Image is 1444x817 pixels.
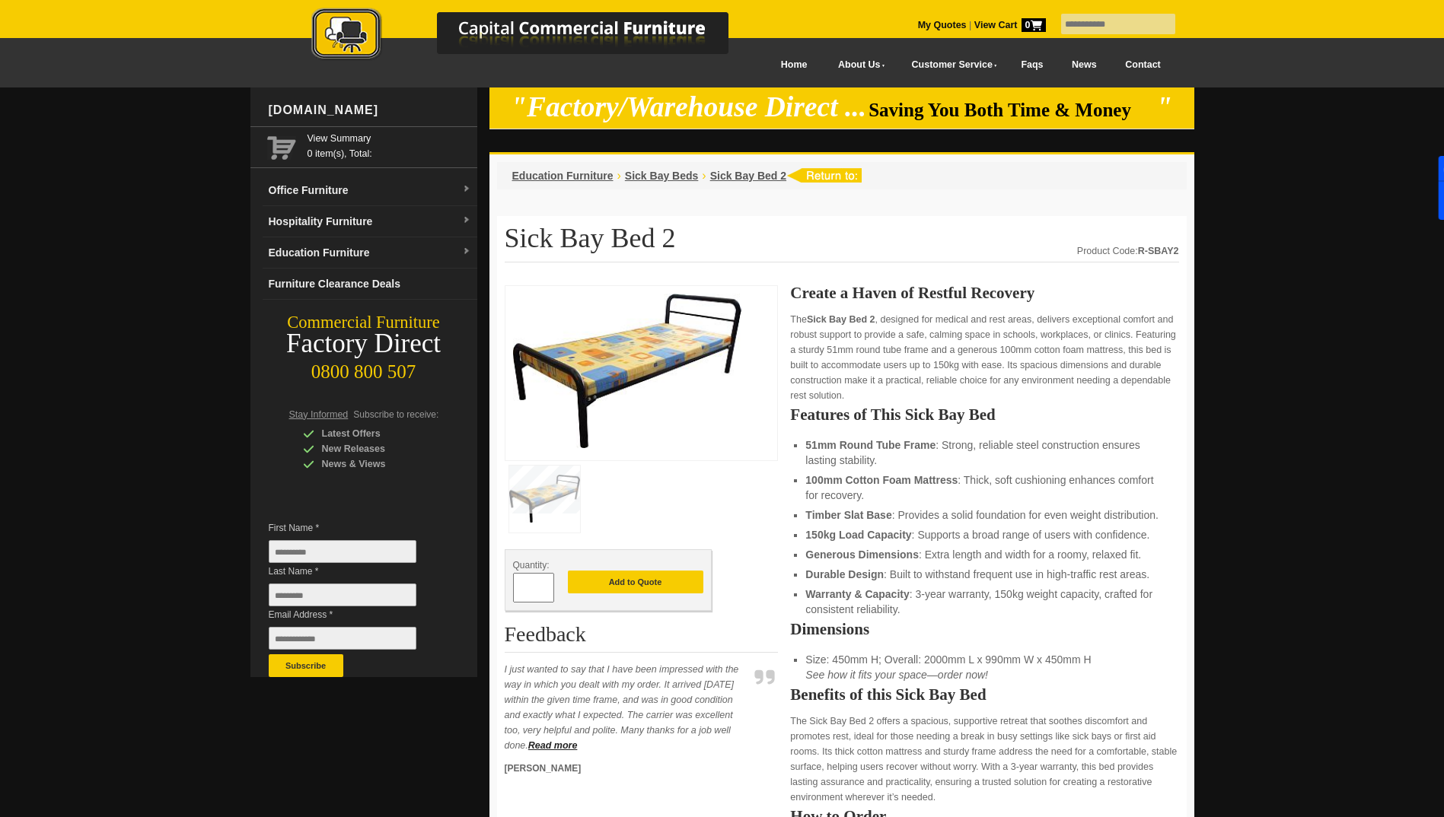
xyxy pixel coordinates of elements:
li: › [702,168,706,183]
p: The , designed for medical and rest areas, delivers exceptional comfort and robust support to pro... [790,312,1178,403]
img: dropdown [462,185,471,194]
div: Commercial Furniture [250,312,477,333]
div: Product Code: [1077,243,1179,259]
div: New Releases [303,441,448,456]
span: Quantity: [513,560,550,571]
button: Subscribe [269,654,343,677]
a: View Summary [308,131,471,146]
a: Sick Bay Beds [625,170,699,182]
strong: 150kg Load Capacity [805,529,911,541]
a: Customer Service [894,48,1006,82]
div: News & Views [303,456,448,472]
em: See how it fits your space—order now! [805,669,988,681]
a: Office Furnituredropdown [263,175,477,206]
span: First Name * [269,520,439,536]
span: 0 [1022,18,1046,32]
p: I just wanted to say that I have been impressed with the way in which you dealt with my order. It... [505,662,748,753]
img: Sick Bay Bed 2 [513,294,741,448]
a: Education Furnituredropdown [263,237,477,269]
div: Latest Offers [303,426,448,441]
div: Factory Direct [250,333,477,354]
h2: Benefits of this Sick Bay Bed [790,687,1178,702]
span: Subscribe to receive: [353,409,438,420]
img: dropdown [462,247,471,256]
a: Sick Bay Bed 2 [710,170,786,182]
a: Furniture Clearance Deals [263,269,477,300]
strong: Timber Slat Base [805,509,891,521]
h2: Dimensions [790,621,1178,637]
a: Faqs [1007,48,1058,82]
em: "Factory/Warehouse Direct ... [511,91,866,122]
a: Capital Commercial Furniture Logo [269,8,802,68]
p: [PERSON_NAME] [505,761,748,776]
h1: Sick Bay Bed 2 [505,224,1179,262]
strong: Durable Design [805,568,884,580]
span: Last Name * [269,564,439,579]
a: Hospitality Furnituredropdown [263,206,477,237]
strong: 51mm Round Tube Frame [805,439,936,451]
input: Last Name * [269,583,416,606]
a: News [1057,48,1111,82]
li: : Built to withstand frequent use in high-traffic rest areas. [805,567,1163,582]
a: Education Furniture [512,170,614,182]
em: " [1156,91,1172,122]
li: : 3-year warranty, 150kg weight capacity, crafted for consistent reliability. [805,587,1163,617]
button: Add to Quote [568,571,703,593]
span: Email Address * [269,607,439,622]
input: Email Address * [269,627,416,650]
span: Stay Informed [289,409,349,420]
div: [DOMAIN_NAME] [263,87,477,133]
a: View Cart0 [971,20,1045,30]
li: : Strong, reliable steel construction ensures lasting stability. [805,437,1163,468]
li: › [617,168,621,183]
a: Contact [1111,48,1175,82]
div: 0800 800 507 [250,354,477,383]
img: Capital Commercial Furniture Logo [269,8,802,63]
li: : Provides a solid foundation for even weight distribution. [805,507,1163,523]
img: dropdown [462,216,471,225]
a: Read more [528,740,578,751]
strong: R-SBAY2 [1138,246,1179,256]
strong: Generous Dimensions [805,548,919,561]
strong: View Cart [974,20,1046,30]
li: : Supports a broad range of users with confidence. [805,527,1163,542]
h2: Create a Haven of Restful Recovery [790,285,1178,300]
li: : Thick, soft cushioning enhances comfort for recovery. [805,472,1163,503]
input: First Name * [269,540,416,563]
strong: Warranty & Capacity [805,588,909,600]
h2: Feedback [505,623,779,653]
a: My Quotes [918,20,967,30]
h2: Features of This Sick Bay Bed [790,407,1178,422]
strong: 100mm Cotton Foam Mattress [805,474,958,486]
strong: Sick Bay Bed 2 [807,314,875,325]
span: 0 item(s), Total: [308,131,471,159]
li: Size: 450mm H; Overall: 2000mm L x 990mm W x 450mm H [805,652,1163,682]
li: : Extra length and width for a roomy, relaxed fit. [805,547,1163,562]
a: About Us [821,48,894,82]
span: Saving You Both Time & Money [869,100,1154,120]
p: The Sick Bay Bed 2 offers a spacious, supportive retreat that soothes discomfort and promotes res... [790,714,1178,805]
img: return to [786,168,862,183]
